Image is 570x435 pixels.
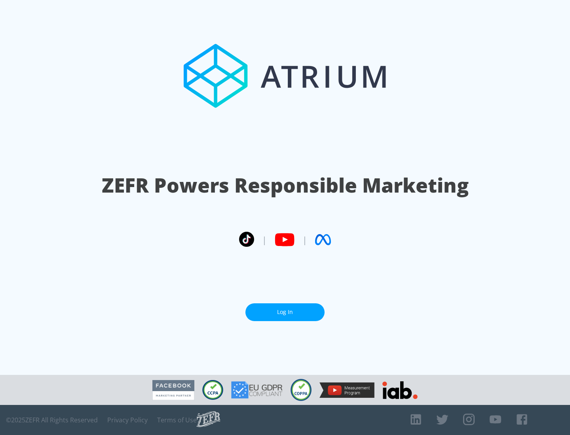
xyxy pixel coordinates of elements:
span: | [262,234,267,246]
img: YouTube Measurement Program [319,382,374,398]
span: | [302,234,307,246]
img: IAB [382,381,418,399]
h1: ZEFR Powers Responsible Marketing [102,172,469,199]
img: Facebook Marketing Partner [152,380,194,400]
span: © 2025 ZEFR All Rights Reserved [6,416,98,424]
img: GDPR Compliant [231,381,283,399]
a: Privacy Policy [107,416,148,424]
a: Terms of Use [157,416,197,424]
img: CCPA Compliant [202,380,223,400]
img: COPPA Compliant [291,379,312,401]
a: Log In [245,303,325,321]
